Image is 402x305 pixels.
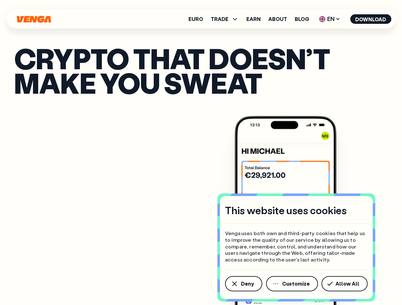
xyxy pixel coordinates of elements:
button: Customize [266,276,318,291]
button: Download [350,14,391,24]
h4: This website uses cookies [225,204,347,217]
a: About [268,17,287,22]
span: EN [317,14,342,24]
a: Blog [295,17,309,22]
span: TRADE [211,17,229,22]
span: TRADE [211,15,239,23]
span: Deny [241,281,254,286]
span: Allow All [335,281,359,286]
p: Venga uses both own and third-party cookies that help us to improve the quality of our service by... [225,230,368,263]
a: Euro [188,17,203,22]
img: flag-uk [319,16,325,22]
svg: Home [16,16,52,23]
p: Crypto that doesn’t make you sweat [14,46,388,95]
button: Deny [225,276,262,291]
span: Customize [282,281,310,286]
a: Earn [246,17,261,22]
button: Allow All [321,276,368,291]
